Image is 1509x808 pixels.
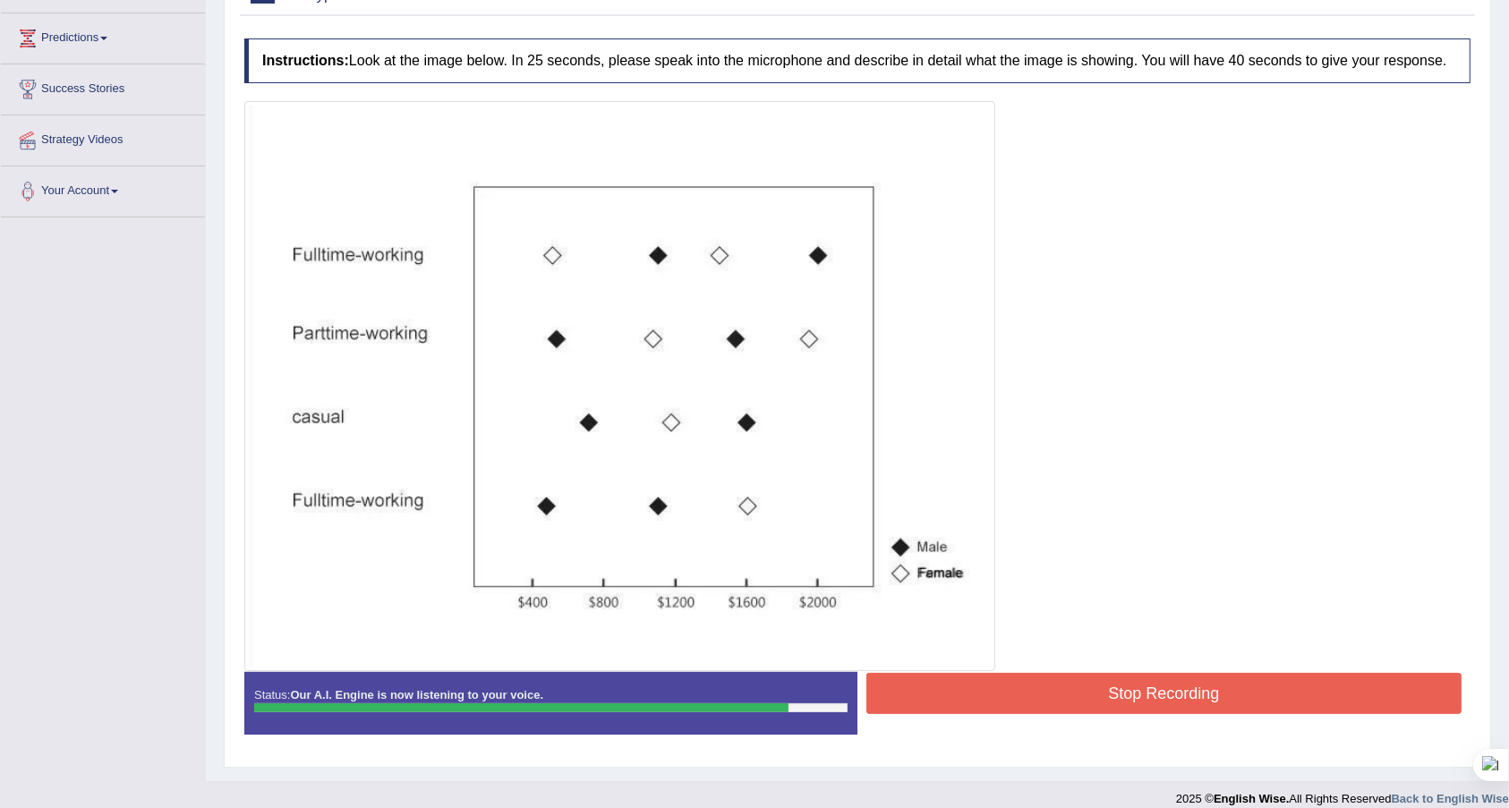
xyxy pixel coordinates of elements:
a: Success Stories [1,64,205,109]
strong: English Wise. [1214,792,1289,805]
h4: Look at the image below. In 25 seconds, please speak into the microphone and describe in detail w... [244,38,1471,83]
strong: Our A.I. Engine is now listening to your voice. [290,688,543,702]
a: Strategy Videos [1,115,205,160]
a: Your Account [1,166,205,211]
div: 2025 © All Rights Reserved [1176,781,1509,807]
a: Predictions [1,13,205,58]
div: Status: [244,672,857,735]
button: Stop Recording [866,673,1462,714]
b: Instructions: [262,53,349,68]
a: Back to English Wise [1392,792,1509,805]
